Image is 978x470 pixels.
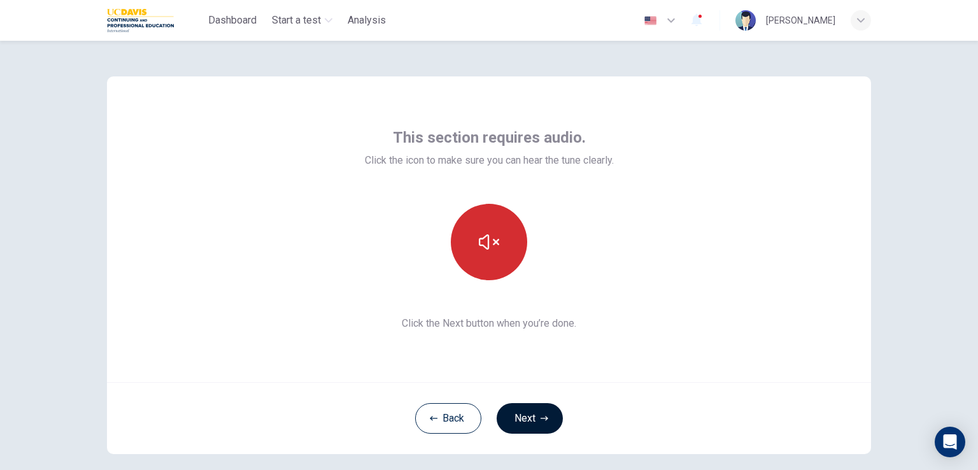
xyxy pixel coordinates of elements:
div: Open Intercom Messenger [935,427,965,457]
img: en [642,16,658,25]
button: Back [415,403,481,434]
button: Start a test [267,9,337,32]
span: Start a test [272,13,321,28]
button: Dashboard [203,9,262,32]
a: UC Davis logo [107,8,203,33]
button: Next [497,403,563,434]
img: Profile picture [735,10,756,31]
span: Click the Next button when you’re done. [365,316,614,331]
span: Dashboard [208,13,257,28]
button: Analysis [343,9,391,32]
img: UC Davis logo [107,8,174,33]
span: This section requires audio. [393,127,586,148]
span: Click the icon to make sure you can hear the tune clearly. [365,153,614,168]
div: [PERSON_NAME] [766,13,835,28]
span: Analysis [348,13,386,28]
